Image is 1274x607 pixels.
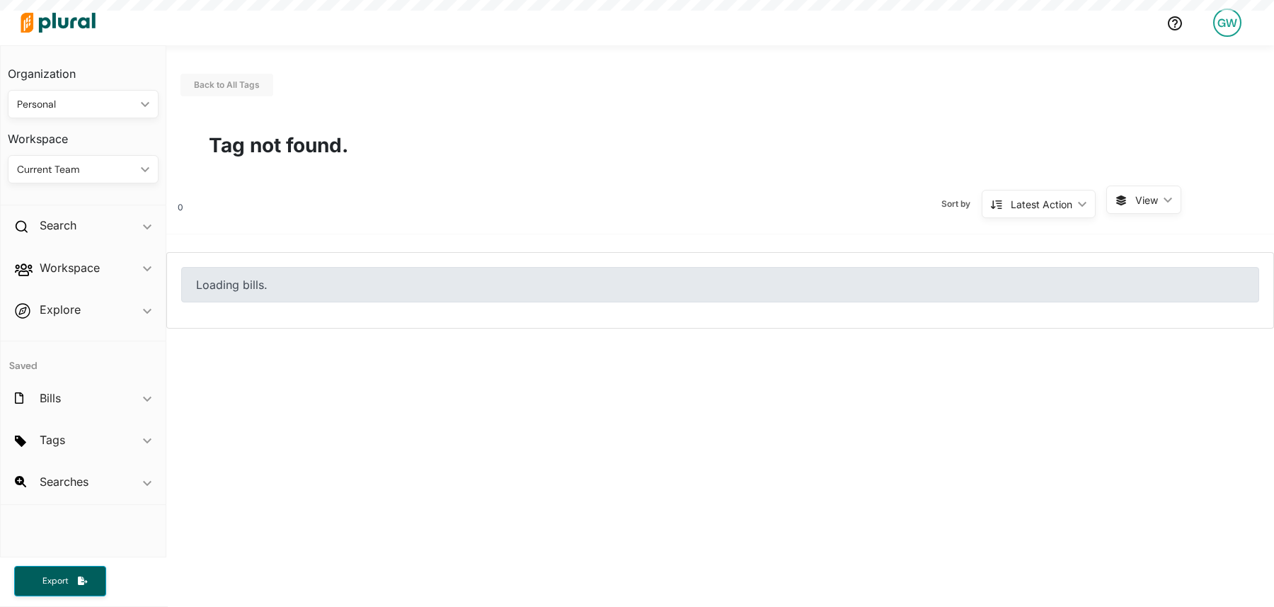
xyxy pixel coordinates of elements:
h2: Workspace [40,260,100,276]
div: Loading bills. [181,267,1259,302]
h2: Tags [40,432,65,448]
h1: Tag not found. [209,130,1232,160]
div: 0 [166,186,183,222]
div: Personal [17,97,135,112]
div: Current Team [17,162,135,177]
button: Export [14,566,106,596]
h3: Workspace [8,118,159,149]
h2: Bills [40,390,61,406]
a: GW [1202,3,1253,42]
span: View [1135,193,1158,208]
a: Back to All Tags [194,79,260,90]
h3: Organization [8,53,159,84]
span: Sort by [941,198,982,210]
div: GW [1213,8,1241,37]
h4: Saved [1,341,166,376]
h2: Explore [40,302,81,317]
h2: Search [40,217,76,233]
span: Export [33,575,78,587]
div: Latest Action [1011,197,1072,212]
button: Back to All Tags [180,74,273,96]
h2: Searches [40,474,88,489]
